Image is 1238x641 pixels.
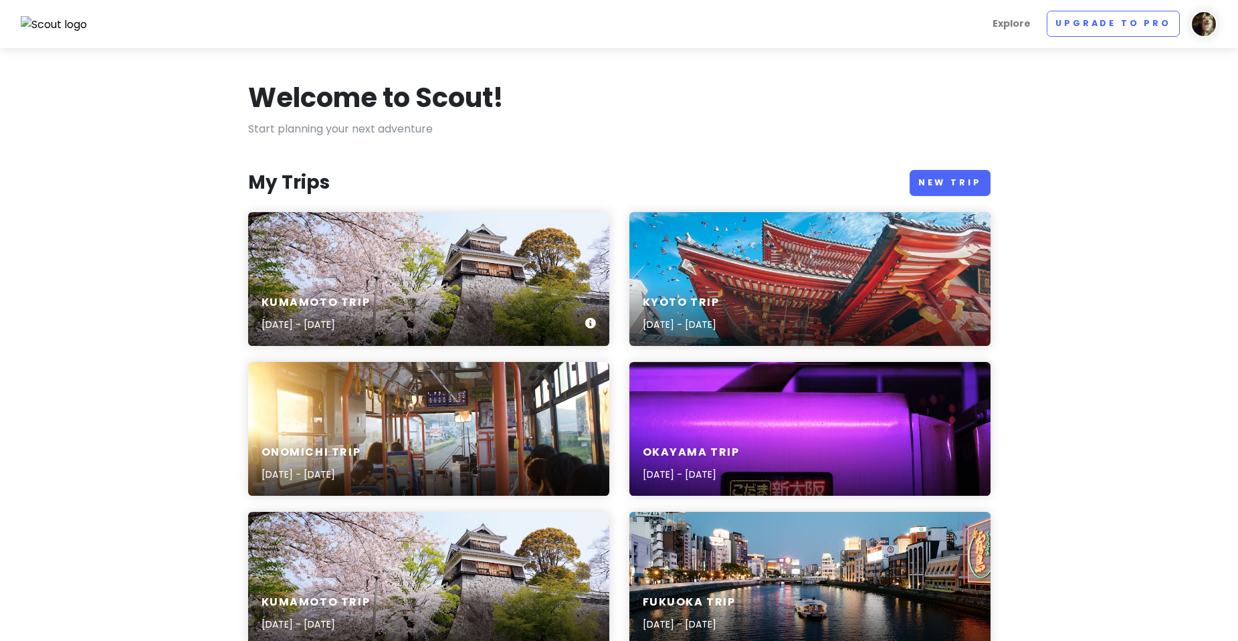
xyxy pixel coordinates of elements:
h3: My Trips [248,171,330,195]
a: people inside vehicleOnomichi Trip[DATE] - [DATE] [248,362,609,496]
p: [DATE] - [DATE] [262,617,371,632]
img: Scout logo [21,16,88,33]
p: [DATE] - [DATE] [262,317,371,332]
p: [DATE] - [DATE] [643,617,736,632]
p: [DATE] - [DATE] [643,467,740,482]
h6: Kumamoto Trip [262,596,371,610]
a: Explore [987,11,1036,37]
h1: Welcome to Scout! [248,80,504,115]
a: brown and white concrete building under blue sky and white clouds during daytimeKyoto Trip[DATE] ... [629,212,991,346]
h6: Onomichi Trip [262,446,361,460]
h6: Kyoto Trip [643,296,720,310]
p: [DATE] - [DATE] [262,467,361,482]
a: yellow and red neon light signageOkayama Trip[DATE] - [DATE] [629,362,991,496]
p: Start planning your next adventure [248,120,991,138]
a: New Trip [910,170,991,196]
a: green-leafed trees near building during daytimeKumamoto Trip[DATE] - [DATE] [248,212,609,346]
h6: Fukuoka Trip [643,596,736,610]
h6: Okayama Trip [643,446,740,460]
a: Upgrade to Pro [1047,11,1180,37]
h6: Kumamoto Trip [262,296,371,310]
img: User profile [1191,11,1217,37]
p: [DATE] - [DATE] [643,317,720,332]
